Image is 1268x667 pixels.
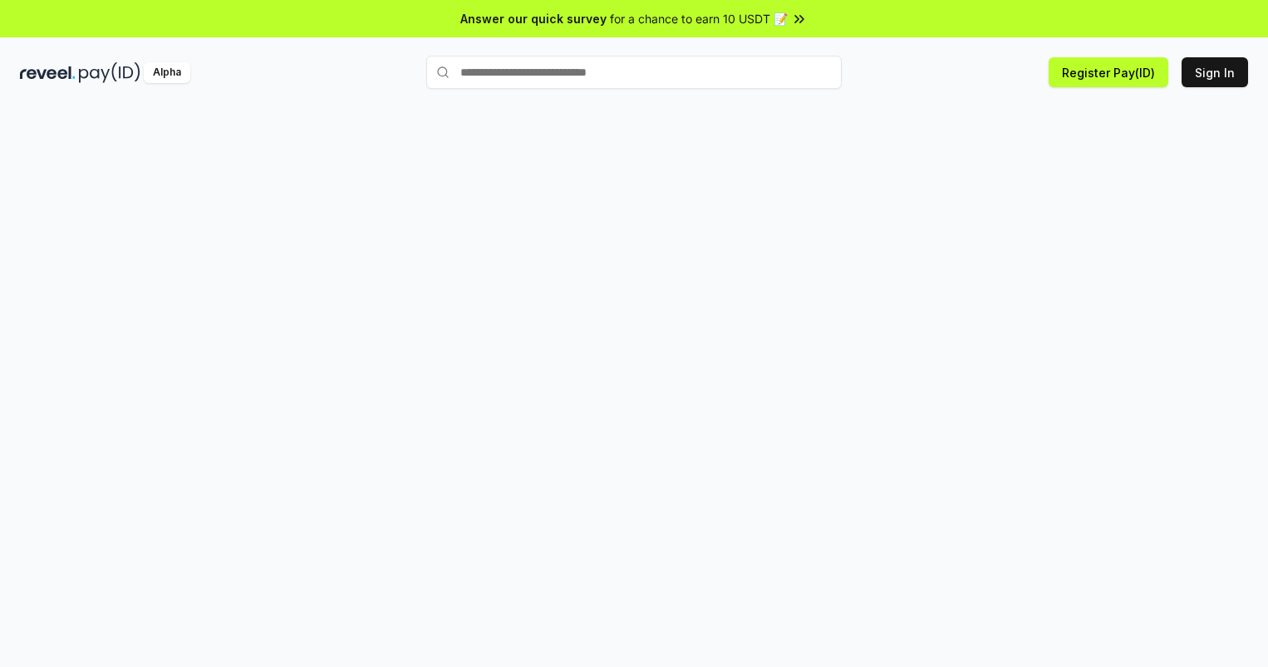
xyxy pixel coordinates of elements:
[20,62,76,83] img: reveel_dark
[144,62,190,83] div: Alpha
[610,10,788,27] span: for a chance to earn 10 USDT 📝
[460,10,607,27] span: Answer our quick survey
[1182,57,1248,87] button: Sign In
[79,62,140,83] img: pay_id
[1049,57,1168,87] button: Register Pay(ID)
